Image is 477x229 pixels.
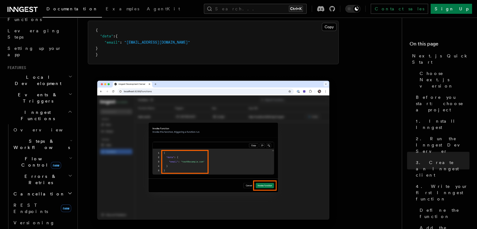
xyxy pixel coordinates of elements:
span: Define the function [420,207,469,220]
a: Setting up your app [5,43,74,60]
a: Define the function [417,205,469,222]
span: Before you start: choose a project [416,94,469,113]
a: REST Endpointsnew [11,200,74,217]
span: Leveraging Steps [8,28,61,40]
h4: On this page [410,40,469,50]
span: Flow Control [11,156,69,168]
button: Inngest Functions [5,107,74,124]
span: } [96,46,98,51]
span: "data" [100,34,113,38]
a: Documentation [43,2,102,18]
span: AgentKit [147,6,180,11]
span: Next.js Quick Start [412,53,469,65]
span: : [113,34,115,38]
a: 3. Create an Inngest client [413,157,469,181]
span: new [51,162,61,169]
span: } [96,52,98,57]
span: : [120,40,122,45]
span: Errors & Retries [11,173,68,186]
span: Local Development [5,74,68,87]
span: Overview [13,127,78,132]
span: "email" [104,40,120,45]
button: Errors & Retries [11,171,74,188]
span: Steps & Workflows [11,138,70,151]
a: Contact sales [371,4,428,14]
kbd: Ctrl+K [289,6,303,12]
span: Choose Next.js version [420,70,469,89]
span: 4. Write your first Inngest function [416,183,469,202]
span: Inngest Functions [5,109,68,122]
a: 4. Write your first Inngest function [413,181,469,205]
span: new [61,205,71,212]
span: Events & Triggers [5,92,68,104]
a: Examples [102,2,143,17]
a: Leveraging Steps [5,25,74,43]
span: REST Endpoints [13,203,48,214]
a: Sign Up [431,4,472,14]
a: 1. Install Inngest [413,115,469,133]
button: Toggle dark mode [345,5,360,13]
a: Choose Next.js version [417,68,469,92]
button: Search...Ctrl+K [204,4,307,14]
a: AgentKit [143,2,184,17]
span: 3. Create an Inngest client [416,159,469,178]
a: Versioning [11,217,74,228]
span: { [115,34,118,38]
button: Events & Triggers [5,89,74,107]
button: Flow Controlnew [11,153,74,171]
a: Overview [11,124,74,136]
a: 2. Run the Inngest Dev Server [413,133,469,157]
span: { [96,28,98,32]
span: Cancellation [11,191,65,197]
button: Steps & Workflows [11,136,74,153]
span: Setting up your app [8,46,61,57]
button: Cancellation [11,188,74,200]
span: "[EMAIL_ADDRESS][DOMAIN_NAME]" [124,40,190,45]
button: Local Development [5,72,74,89]
a: Before you start: choose a project [413,92,469,115]
span: Documentation [46,6,98,11]
span: Examples [106,6,139,11]
button: Copy [322,23,337,31]
a: Next.js Quick Start [410,50,469,68]
span: Versioning [13,220,55,225]
span: Features [5,65,26,70]
span: 1. Install Inngest [416,118,469,130]
span: 2. Run the Inngest Dev Server [416,136,469,154]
